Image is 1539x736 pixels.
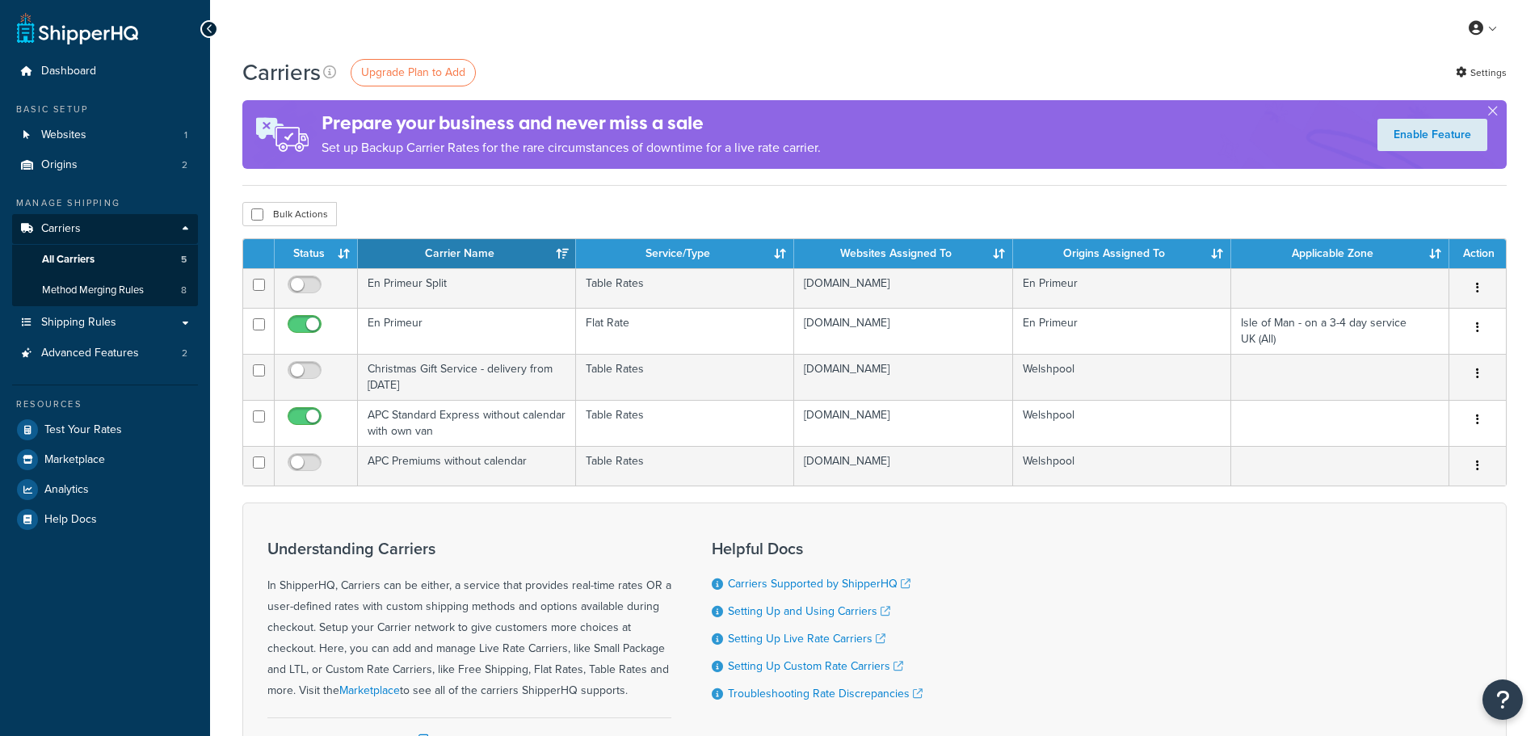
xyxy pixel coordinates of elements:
td: Table Rates [576,446,794,486]
div: In ShipperHQ, Carriers can be either, a service that provides real-time rates OR a user-defined r... [267,540,671,701]
th: Action [1449,239,1506,268]
p: Set up Backup Carrier Rates for the rare circumstances of downtime for a live rate carrier. [322,137,821,159]
span: Test Your Rates [44,423,122,437]
a: Settings [1456,61,1507,84]
th: Websites Assigned To: activate to sort column ascending [794,239,1012,268]
span: 2 [182,347,187,360]
th: Status: activate to sort column ascending [275,239,358,268]
th: Service/Type: activate to sort column ascending [576,239,794,268]
a: Upgrade Plan to Add [351,59,476,86]
td: En Primeur [358,308,576,354]
th: Carrier Name: activate to sort column ascending [358,239,576,268]
li: Method Merging Rules [12,275,198,305]
h1: Carriers [242,57,321,88]
a: Analytics [12,475,198,504]
td: [DOMAIN_NAME] [794,354,1012,400]
span: Upgrade Plan to Add [361,64,465,81]
span: Websites [41,128,86,142]
button: Open Resource Center [1482,679,1523,720]
a: Enable Feature [1377,119,1487,151]
a: Websites 1 [12,120,198,150]
td: En Primeur [1013,268,1231,308]
a: ShipperHQ Home [17,12,138,44]
td: Christmas Gift Service - delivery from [DATE] [358,354,576,400]
a: Test Your Rates [12,415,198,444]
div: Basic Setup [12,103,198,116]
span: 2 [182,158,187,172]
td: Welshpool [1013,354,1231,400]
span: Origins [41,158,78,172]
td: APC Standard Express without calendar with own van [358,400,576,446]
a: Dashboard [12,57,198,86]
a: Troubleshooting Rate Discrepancies [728,685,923,702]
li: Origins [12,150,198,180]
li: Advanced Features [12,339,198,368]
h4: Prepare your business and never miss a sale [322,110,821,137]
td: Welshpool [1013,400,1231,446]
a: Shipping Rules [12,308,198,338]
span: Marketplace [44,453,105,467]
span: Help Docs [44,513,97,527]
span: 8 [181,284,187,297]
span: Analytics [44,483,89,497]
div: Resources [12,397,198,411]
a: Marketplace [12,445,198,474]
td: [DOMAIN_NAME] [794,400,1012,446]
a: Origins 2 [12,150,198,180]
a: Help Docs [12,505,198,534]
td: Isle of Man - on a 3-4 day service UK (All) [1231,308,1449,354]
button: Bulk Actions [242,202,337,226]
span: Method Merging Rules [42,284,144,297]
td: En Primeur [1013,308,1231,354]
td: APC Premiums without calendar [358,446,576,486]
td: Flat Rate [576,308,794,354]
a: Advanced Features 2 [12,339,198,368]
span: Shipping Rules [41,316,116,330]
th: Applicable Zone: activate to sort column ascending [1231,239,1449,268]
span: Dashboard [41,65,96,78]
li: Carriers [12,214,198,306]
span: Advanced Features [41,347,139,360]
li: Websites [12,120,198,150]
a: Setting Up Live Rate Carriers [728,630,885,647]
li: All Carriers [12,245,198,275]
span: 5 [181,253,187,267]
td: [DOMAIN_NAME] [794,446,1012,486]
a: All Carriers 5 [12,245,198,275]
th: Origins Assigned To: activate to sort column ascending [1013,239,1231,268]
td: [DOMAIN_NAME] [794,268,1012,308]
td: [DOMAIN_NAME] [794,308,1012,354]
a: Carriers Supported by ShipperHQ [728,575,910,592]
td: Table Rates [576,400,794,446]
span: Carriers [41,222,81,236]
h3: Understanding Carriers [267,540,671,557]
a: Carriers [12,214,198,244]
span: 1 [184,128,187,142]
a: Marketplace [339,682,400,699]
div: Manage Shipping [12,196,198,210]
a: Setting Up and Using Carriers [728,603,890,620]
img: ad-rules-rateshop-fe6ec290ccb7230408bd80ed9643f0289d75e0ffd9eb532fc0e269fcd187b520.png [242,100,322,169]
td: Table Rates [576,354,794,400]
h3: Helpful Docs [712,540,923,557]
span: All Carriers [42,253,95,267]
a: Setting Up Custom Rate Carriers [728,658,903,675]
td: En Primeur Split [358,268,576,308]
td: Table Rates [576,268,794,308]
a: Method Merging Rules 8 [12,275,198,305]
td: Welshpool [1013,446,1231,486]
